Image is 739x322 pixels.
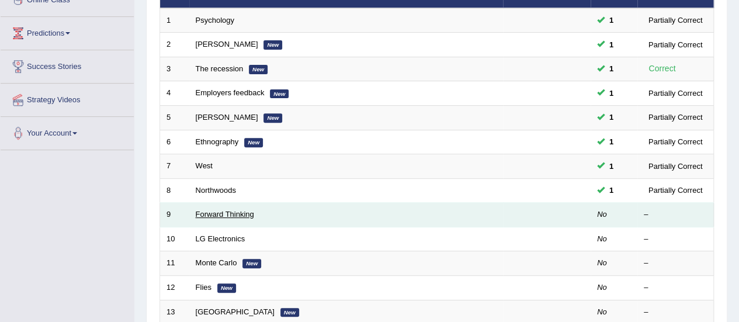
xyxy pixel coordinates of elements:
[244,138,263,147] em: New
[160,130,189,154] td: 6
[597,283,607,292] em: No
[196,234,245,243] a: LG Electronics
[597,258,607,267] em: No
[160,275,189,300] td: 12
[605,39,618,51] span: You can still take this question
[196,113,258,122] a: [PERSON_NAME]
[644,258,707,269] div: –
[242,259,261,268] em: New
[160,178,189,203] td: 8
[196,283,211,292] a: Flies
[1,17,134,46] a: Predictions
[196,137,239,146] a: Ethnography
[160,154,189,179] td: 7
[196,210,254,219] a: Forward Thinking
[160,8,189,33] td: 1
[160,106,189,130] td: 5
[160,227,189,251] td: 10
[160,251,189,276] td: 11
[644,160,707,172] div: Partially Correct
[217,283,236,293] em: New
[196,186,236,195] a: Northwoods
[605,14,618,26] span: You can still take this question
[605,160,618,172] span: You can still take this question
[1,117,134,146] a: Your Account
[644,282,707,293] div: –
[1,50,134,79] a: Success Stories
[270,89,289,99] em: New
[605,87,618,99] span: You can still take this question
[644,111,707,123] div: Partially Correct
[196,64,244,73] a: The recession
[605,184,618,196] span: You can still take this question
[644,234,707,245] div: –
[644,39,707,51] div: Partially Correct
[597,307,607,316] em: No
[605,63,618,75] span: You can still take this question
[196,40,258,49] a: [PERSON_NAME]
[644,209,707,220] div: –
[263,113,282,123] em: New
[160,203,189,227] td: 9
[160,33,189,57] td: 2
[196,307,275,316] a: [GEOGRAPHIC_DATA]
[160,57,189,81] td: 3
[597,210,607,219] em: No
[196,258,237,267] a: Monte Carlo
[644,62,681,75] div: Correct
[196,16,234,25] a: Psychology
[644,184,707,196] div: Partially Correct
[249,65,268,74] em: New
[644,136,707,148] div: Partially Correct
[160,81,189,106] td: 4
[605,136,618,148] span: You can still take this question
[280,308,299,317] em: New
[196,88,265,97] a: Employers feedback
[1,84,134,113] a: Strategy Videos
[263,40,282,50] em: New
[644,307,707,318] div: –
[644,87,707,99] div: Partially Correct
[196,161,213,170] a: West
[605,111,618,123] span: You can still take this question
[644,14,707,26] div: Partially Correct
[597,234,607,243] em: No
